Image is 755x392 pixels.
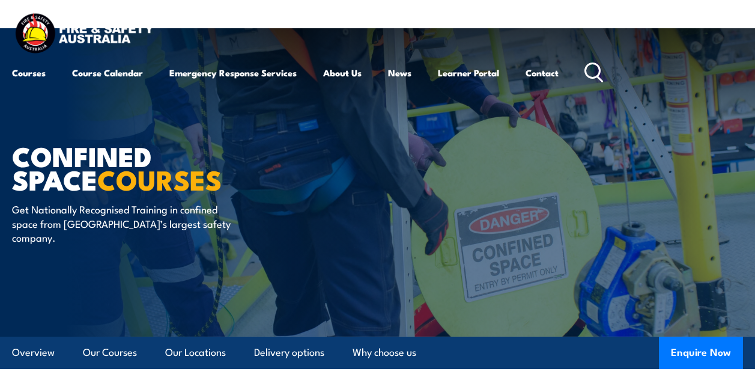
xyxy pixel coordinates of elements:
[12,58,46,87] a: Courses
[323,58,362,87] a: About Us
[169,58,297,87] a: Emergency Response Services
[12,144,309,191] h1: Confined Space
[83,337,137,369] a: Our Courses
[659,337,743,369] button: Enquire Now
[12,337,55,369] a: Overview
[97,158,222,200] strong: COURSES
[165,337,226,369] a: Our Locations
[526,58,559,87] a: Contact
[353,337,416,369] a: Why choose us
[388,58,411,87] a: News
[72,58,143,87] a: Course Calendar
[438,58,499,87] a: Learner Portal
[12,202,231,244] p: Get Nationally Recognised Training in confined space from [GEOGRAPHIC_DATA]’s largest safety comp...
[254,337,324,369] a: Delivery options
